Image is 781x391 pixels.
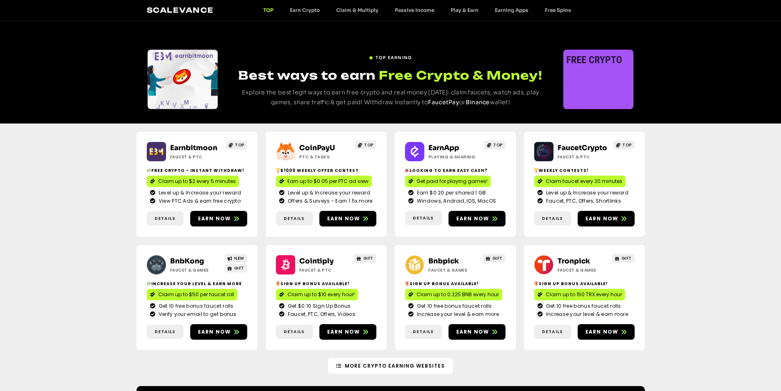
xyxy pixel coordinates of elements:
a: Play & Earn [442,7,487,13]
h2: Faucet & Games [170,267,221,273]
span: Level up & Increase your reward [157,189,241,197]
span: Earn now [585,328,619,336]
a: TOP [484,141,505,149]
a: Earn now [578,324,635,340]
img: 🎁 [405,281,409,286]
a: Get paid for playing games! [405,176,491,187]
img: 🎉 [405,168,409,172]
a: Bnbpick [428,257,459,265]
img: 🎁 [276,281,280,286]
h2: Looking to Earn Easy Cash? [405,167,505,174]
span: Faucet, PTC, Offers, Videos [286,311,355,318]
span: Earn up to $0.05 per PTC ad view [287,178,369,185]
img: 💸 [147,168,151,172]
a: GIFT [354,254,376,263]
span: Earn now [585,215,619,222]
span: Increase your level & earn more [544,311,628,318]
span: Get 10 free bonus faucet rolls [157,302,234,310]
span: Claim up to 150 TRX every hour [546,291,622,298]
a: Details [147,211,184,226]
div: Slides [148,50,218,109]
h2: $1000 Weekly Offer contest [276,167,376,174]
a: Claim up to $10 every hour! [276,289,358,300]
div: Slides [563,50,633,109]
span: Claim faucet every 20 minutes [546,178,622,185]
a: CoinPayU [299,144,335,152]
a: NEW [225,254,247,263]
a: Details [405,325,442,339]
h2: Faucet & PTC [299,267,351,273]
a: FaucetPay [428,98,459,106]
a: TOP [226,141,247,149]
img: 🎁 [534,281,538,286]
nav: Menu [255,7,579,13]
span: More Crypto Earning Websites [345,362,445,370]
h2: Faucet & PTC [558,154,609,160]
a: Passive Income [387,7,442,13]
a: Earn now [319,324,376,340]
h2: Playing & Sharing [428,154,480,160]
a: Earn Crypto [282,7,328,13]
span: Claim up to 0.225 BNB every hour [417,291,499,298]
span: Claim up to $10 every hour! [287,291,355,298]
a: Earn now [319,211,376,226]
a: Binance [466,98,490,106]
h2: Sign Up Bonus Available! [534,281,635,287]
a: Earn now [449,324,505,340]
span: Level up & Increase your reward [286,189,370,197]
a: Claim up to 0.225 BNB every hour [405,289,502,300]
a: Free Spins [537,7,579,13]
span: Windows, Android, IOS, MacOS [415,197,496,205]
img: 🏆 [276,168,280,172]
span: Best ways to earn [238,68,376,82]
a: Earn now [190,324,247,340]
span: Details [155,215,175,222]
span: Get 10 free bonus faucet rolls [544,302,621,310]
span: GIFT [492,255,503,261]
span: Details [542,329,563,335]
a: EarnApp [428,144,459,152]
span: Verify your email to get bonus [157,311,237,318]
span: Get 10 free bonus faucet rolls [415,302,492,310]
h2: Faucet & PTC [170,154,221,160]
a: Details [276,325,313,339]
h2: ptc & Tasks [299,154,351,160]
span: Details [284,329,305,335]
a: More Crypto Earning Websites [328,358,453,374]
a: Earn now [578,211,635,226]
span: TOP [364,142,373,148]
span: Earn now [327,328,360,336]
span: TOP [493,142,503,148]
a: TOP EARNING [369,51,412,61]
a: BnbKong [170,257,204,265]
a: Claim faucet every 20 minutes [534,176,626,187]
a: TOP [255,7,282,13]
span: Increase your level & earn more [415,311,499,318]
a: TOP [613,141,635,149]
a: Details [276,211,313,226]
span: GIFT [622,255,632,261]
a: Claim up to $50 per faucet roll [147,289,237,300]
a: Claim & Multiply [328,7,387,13]
a: Earn now [449,211,505,226]
a: GIFT [483,254,505,263]
h2: Faucet & Games [558,267,609,273]
span: Offers & Surveys - Earn 1.5x more [286,197,373,205]
span: Free Crypto & Money! [379,67,542,83]
span: Details [413,329,434,335]
a: Details [534,325,571,339]
span: Earn now [198,328,231,336]
span: Earn now [456,328,490,336]
span: Details [284,215,305,222]
a: Earnbitmoon [170,144,217,152]
a: GIFT [225,264,247,272]
a: Scalevance [147,6,214,14]
a: GIFT [612,254,635,263]
span: Get paid for playing games! [417,178,487,185]
img: 🏆 [534,168,538,172]
span: Earn now [327,215,360,222]
span: Details [542,215,563,222]
a: Earn up to $0.05 per PTC ad view [276,176,372,187]
a: Tronpick [558,257,590,265]
span: NEW [234,255,244,261]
